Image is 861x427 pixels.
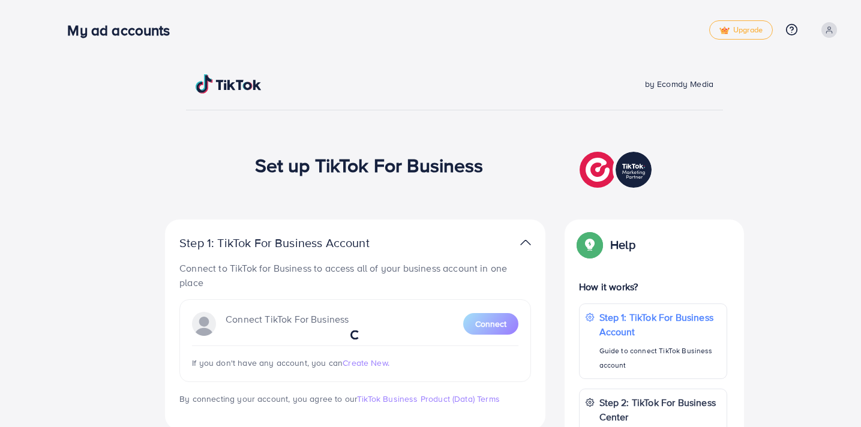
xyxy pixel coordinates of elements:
[580,149,655,191] img: TikTok partner
[196,74,262,94] img: TikTok
[709,20,773,40] a: tickUpgrade
[599,344,721,372] p: Guide to connect TikTok Business account
[610,237,635,252] p: Help
[719,26,763,35] span: Upgrade
[599,310,721,339] p: Step 1: TikTok For Business Account
[255,154,484,176] h1: Set up TikTok For Business
[179,236,407,250] p: Step 1: TikTok For Business Account
[599,395,721,424] p: Step 2: TikTok For Business Center
[719,26,730,35] img: tick
[579,279,727,294] p: How it works?
[579,234,601,255] img: Popup guide
[645,78,713,90] span: by Ecomdy Media
[67,22,179,39] h3: My ad accounts
[520,234,531,251] img: TikTok partner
